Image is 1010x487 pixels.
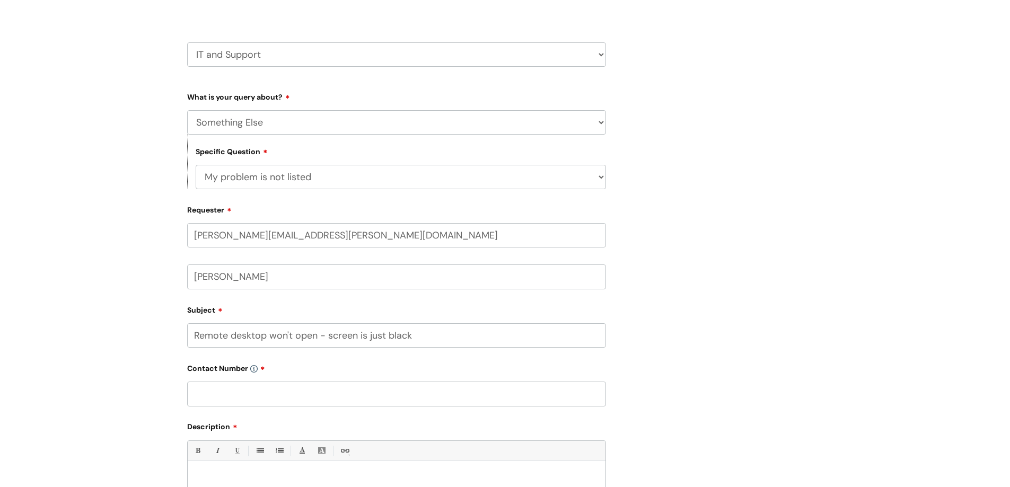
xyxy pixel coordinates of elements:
label: Requester [187,202,606,215]
a: Link [338,444,351,457]
a: Bold (Ctrl-B) [191,444,204,457]
a: • Unordered List (Ctrl-Shift-7) [253,444,266,457]
label: Specific Question [196,146,268,156]
label: Subject [187,302,606,315]
img: info-icon.svg [250,365,258,373]
a: Underline(Ctrl-U) [230,444,243,457]
a: 1. Ordered List (Ctrl-Shift-8) [273,444,286,457]
label: Contact Number [187,360,606,373]
a: Back Color [315,444,328,457]
a: Font Color [295,444,309,457]
label: What is your query about? [187,89,606,102]
input: Your Name [187,264,606,289]
label: Description [187,419,606,431]
a: Italic (Ctrl-I) [210,444,224,457]
input: Email [187,223,606,247]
